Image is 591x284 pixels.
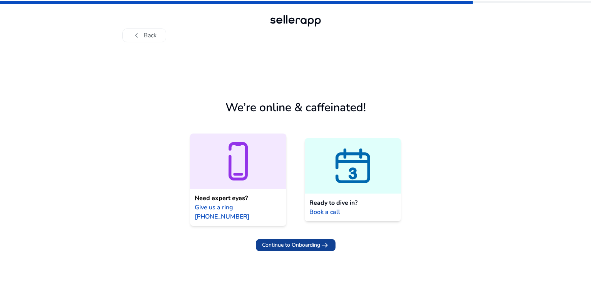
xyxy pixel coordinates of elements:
span: Need expert eyes? [195,194,248,203]
h1: We’re online & caffeinated! [225,101,366,115]
button: chevron_leftBack [122,28,166,42]
span: chevron_left [132,31,141,40]
span: Book a call [309,207,340,217]
button: Continue to Onboardingarrow_right_alt [256,239,336,251]
span: Give us a ring [PHONE_NUMBER] [195,203,282,221]
span: arrow_right_alt [320,241,329,250]
span: Ready to dive in? [309,198,357,207]
span: Continue to Onboarding [262,241,320,249]
a: Need expert eyes?Give us a ring [PHONE_NUMBER] [190,134,286,226]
